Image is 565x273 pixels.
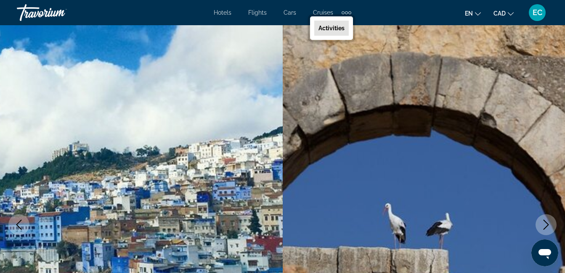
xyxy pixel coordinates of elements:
iframe: Button to launch messaging window [531,239,558,266]
a: Flights [248,9,267,16]
button: Change currency [493,7,514,19]
button: Next image [536,214,557,235]
a: Hotels [214,9,231,16]
button: User Menu [526,4,548,21]
button: Extra navigation items [342,6,351,19]
span: Activities [318,25,345,31]
span: EC [533,8,542,17]
a: Cruises [313,9,333,16]
a: Cars [284,9,296,16]
a: Travorium [17,2,101,24]
button: Previous image [8,214,29,235]
button: Change language [465,7,481,19]
a: Activities [314,21,349,36]
span: en [465,10,473,17]
span: CAD [493,10,506,17]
